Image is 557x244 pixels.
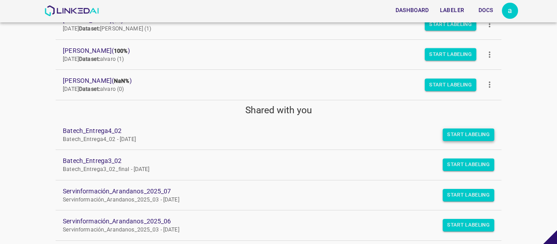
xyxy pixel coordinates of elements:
a: [PERSON_NAME](NaN%)[DATE]Dataset:alvaro (0) [56,70,501,100]
button: Start Labeling [425,78,476,91]
button: Start Labeling [443,128,494,141]
img: LinkedAI [44,5,99,16]
a: Docs [470,1,502,20]
button: Start Labeling [443,219,494,231]
p: Batech_Entrega3_02_final - [DATE] [63,166,480,174]
a: Batech_Entrega4_02 [63,126,480,136]
b: Dataset: [79,26,100,32]
p: Servinformación_Arandanos_2025_03 - [DATE] [63,226,480,234]
a: Batech_Entrega3_02 [63,156,480,166]
a: Servinformación_Arandanos_2025_07 [63,187,480,196]
b: Dataset: [79,86,100,92]
button: Start Labeling [443,158,494,171]
a: Servinformación_Arandanos_2025_06 [63,217,480,226]
b: 100% [114,48,128,54]
button: Dashboard [392,3,432,18]
div: a [502,3,518,19]
button: Docs [471,3,500,18]
button: more [479,75,500,95]
b: Dataset: [79,56,100,62]
span: [DATE] [PERSON_NAME] (1) [63,26,151,32]
a: Dashboard [390,1,434,20]
p: Batech_Entrega4_02 - [DATE] [63,136,480,144]
span: [DATE] alvaro (0) [63,86,124,92]
button: more [479,14,500,34]
button: Labeler [436,3,468,18]
h5: Shared with you [56,104,501,116]
button: Open settings [502,3,518,19]
button: Start Labeling [425,18,476,30]
b: NaN% [114,78,130,84]
p: Servinformación_Arandanos_2025_03 - [DATE] [63,196,480,204]
span: [PERSON_NAME] ( ) [63,76,480,86]
button: Start Labeling [425,48,476,61]
a: Labeler [435,1,470,20]
button: more [479,44,500,64]
span: [PERSON_NAME] ( ) [63,46,480,56]
span: [DATE] alvaro (1) [63,56,124,62]
a: [PERSON_NAME](0%)[DATE]Dataset:[PERSON_NAME] (1) [56,9,501,39]
a: [PERSON_NAME](100%)[DATE]Dataset:alvaro (1) [56,40,501,70]
button: Start Labeling [443,189,494,201]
